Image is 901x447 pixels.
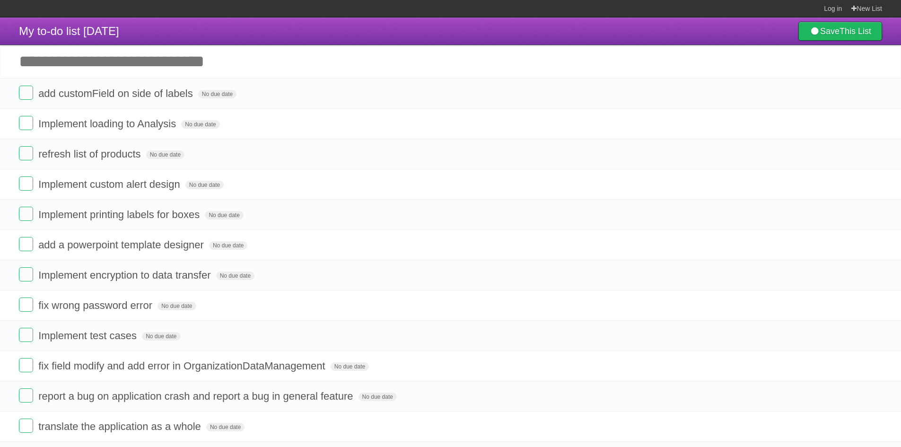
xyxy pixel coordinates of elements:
span: No due date [181,120,219,129]
b: This List [840,26,871,36]
span: No due date [206,423,245,431]
span: Implement printing labels for boxes [38,209,202,220]
span: No due date [157,302,196,310]
span: No due date [142,332,180,341]
span: No due date [198,90,236,98]
span: No due date [359,393,397,401]
label: Done [19,358,33,372]
label: Done [19,419,33,433]
span: refresh list of products [38,148,143,160]
label: Done [19,298,33,312]
label: Done [19,86,33,100]
span: add customField on side of labels [38,88,195,99]
label: Done [19,328,33,342]
span: No due date [209,241,247,250]
span: fix field modify and add error in OrganizationDataManagement [38,360,328,372]
span: Implement loading to Analysis [38,118,178,130]
label: Done [19,146,33,160]
label: Done [19,207,33,221]
label: Done [19,388,33,403]
span: No due date [185,181,224,189]
span: No due date [216,272,254,280]
span: add a powerpoint template designer [38,239,206,251]
label: Done [19,267,33,281]
span: Implement encryption to data transfer [38,269,213,281]
label: Done [19,116,33,130]
span: My to-do list [DATE] [19,25,119,37]
a: SaveThis List [798,22,882,41]
span: No due date [146,150,184,159]
label: Done [19,237,33,251]
label: Done [19,176,33,191]
span: translate the application as a whole [38,421,203,432]
span: Implement custom alert design [38,178,183,190]
span: report a bug on application crash and report a bug in general feature [38,390,355,402]
span: No due date [205,211,243,219]
span: No due date [331,362,369,371]
span: Implement test cases [38,330,139,342]
span: fix wrong password error [38,299,155,311]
